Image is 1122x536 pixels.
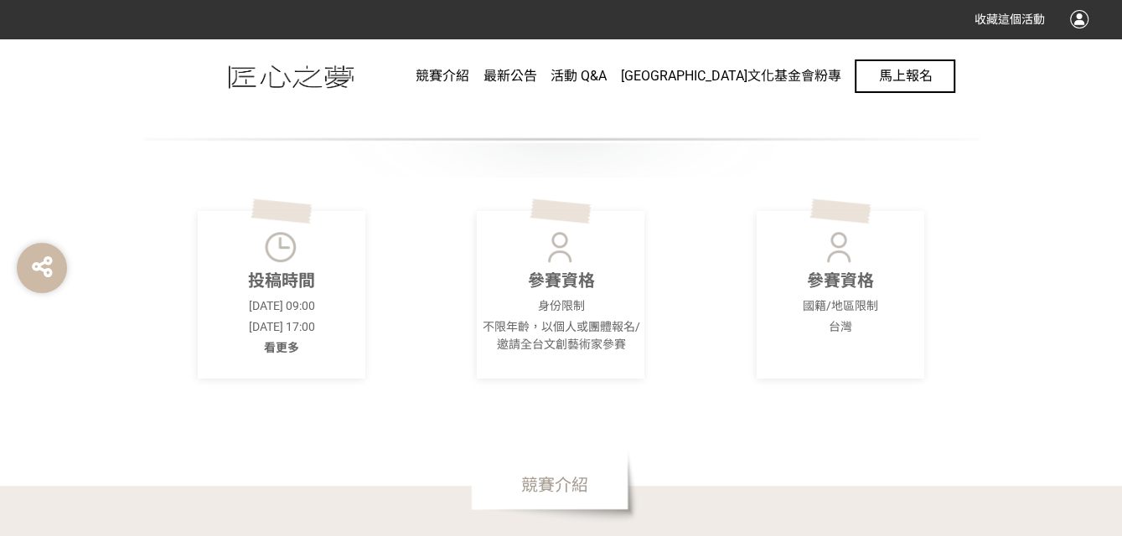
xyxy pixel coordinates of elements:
p: 參賽資格 [482,268,639,293]
p: 台灣 [762,318,919,336]
span: 競賽介紹 [416,68,469,84]
span: 活動 Q&A [551,68,607,84]
img: Icon [259,226,305,268]
span: 馬上報名 [878,68,932,84]
p: 不限年齡，以個人或團體報名/邀請全台文創藝術家參賽 [482,318,639,353]
span: 最新公告 [483,68,537,84]
span: [GEOGRAPHIC_DATA]文化基金會粉專 [621,68,841,84]
p: 投稿時間 [203,268,360,293]
img: Icon [538,226,584,268]
a: 競賽介紹 [416,39,469,114]
button: 馬上報名 [855,59,955,93]
img: 第三屆匠心之夢-全國文創工藝競賽 [167,56,416,98]
a: 活動 Q&A [551,39,607,114]
p: 身份限制 [482,297,639,315]
p: [DATE] 09:00 [203,297,360,315]
a: 最新公告 [483,39,537,114]
p: [DATE] 17:00 [203,318,360,336]
a: [GEOGRAPHIC_DATA]文化基金會粉專 [621,39,841,114]
img: Icon [817,226,863,268]
span: 收藏這個活動 [975,13,1045,26]
span: 看更多 [264,341,299,354]
span: 競賽介紹 [471,447,639,523]
p: 國籍/地區限制 [762,297,919,315]
p: 參賽資格 [762,268,919,293]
